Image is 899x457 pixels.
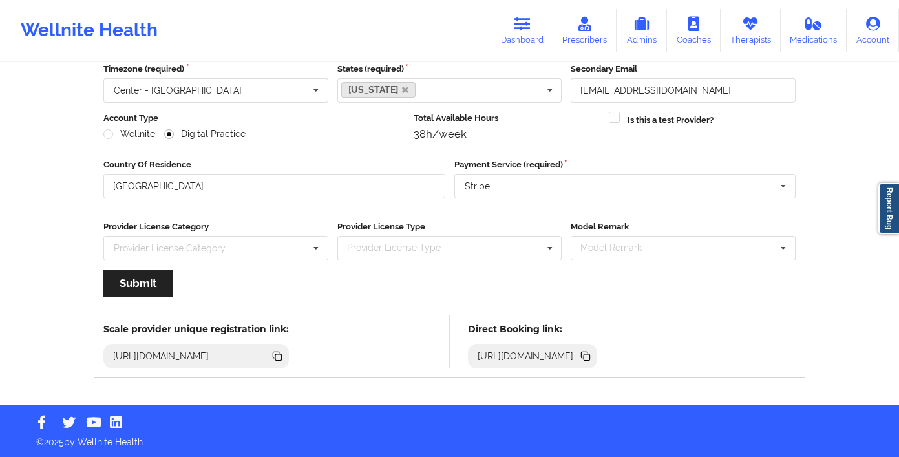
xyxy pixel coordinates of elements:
div: Model Remark [577,240,661,255]
input: Email [571,78,796,103]
div: [URL][DOMAIN_NAME] [472,350,579,363]
label: Model Remark [571,220,796,233]
a: Account [847,9,899,52]
a: Prescribers [553,9,617,52]
a: Report Bug [878,183,899,234]
p: © 2025 by Wellnite Health [27,427,872,449]
a: Admins [617,9,667,52]
div: Center - [GEOGRAPHIC_DATA] [114,86,242,95]
label: Digital Practice [164,129,246,140]
label: Timezone (required) [103,63,328,76]
a: Therapists [721,9,781,52]
a: [US_STATE] [341,82,416,98]
h5: Direct Booking link: [468,323,598,335]
label: Wellnite [103,129,155,140]
label: Provider License Category [103,220,328,233]
label: Is this a test Provider? [628,114,714,127]
h5: Scale provider unique registration link: [103,323,289,335]
button: Submit [103,270,173,297]
div: Provider License Type [344,240,460,255]
div: [URL][DOMAIN_NAME] [108,350,215,363]
label: Account Type [103,112,405,125]
label: Total Available Hours [414,112,600,125]
div: 38h/week [414,127,600,140]
div: Provider License Category [114,244,226,253]
label: Provider License Type [337,220,562,233]
label: Secondary Email [571,63,796,76]
label: Payment Service (required) [454,158,796,171]
a: Dashboard [491,9,553,52]
div: Stripe [465,182,490,191]
a: Medications [781,9,847,52]
label: States (required) [337,63,562,76]
a: Coaches [667,9,721,52]
label: Country Of Residence [103,158,445,171]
